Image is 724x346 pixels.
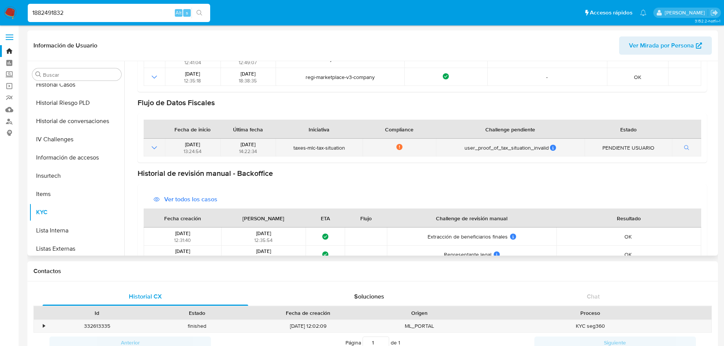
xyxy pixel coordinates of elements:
div: ML_PORTAL [369,320,469,332]
button: Historial Casos [29,76,124,94]
input: Buscar [43,71,118,78]
button: Items [29,185,124,203]
span: Chat [587,292,600,301]
button: Información de accesos [29,149,124,167]
input: Buscar usuario o caso... [28,8,210,18]
p: paloma.falcondesoto@mercadolibre.cl [665,9,708,16]
button: Lista Interna [29,221,124,240]
div: [DATE] 12:02:09 [247,320,369,332]
h1: Información de Usuario [33,42,97,49]
button: KYC [29,203,124,221]
span: Alt [176,9,182,16]
button: Buscar [35,71,41,77]
span: Soluciones [354,292,384,301]
button: Insurtech [29,167,124,185]
button: search-icon [192,8,207,18]
div: Fecha de creación [252,309,364,317]
button: Historial de conversaciones [29,112,124,130]
div: 332613335 [47,320,147,332]
div: KYC seg360 [469,320,711,332]
button: Listas Externas [29,240,124,258]
span: Historial CX [129,292,162,301]
div: finished [147,320,247,332]
div: Estado [152,309,242,317]
div: Id [52,309,142,317]
span: s [186,9,188,16]
a: Salir [710,9,718,17]
button: Ver Mirada por Persona [619,36,712,55]
span: Ver Mirada por Persona [629,36,694,55]
button: Historial Riesgo PLD [29,94,124,112]
div: Origen [375,309,464,317]
span: Accesos rápidos [590,9,632,17]
button: IV Challenges [29,130,124,149]
div: • [43,322,45,330]
h1: Contactos [33,267,712,275]
div: Proceso [475,309,706,317]
a: Notificaciones [640,9,646,16]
